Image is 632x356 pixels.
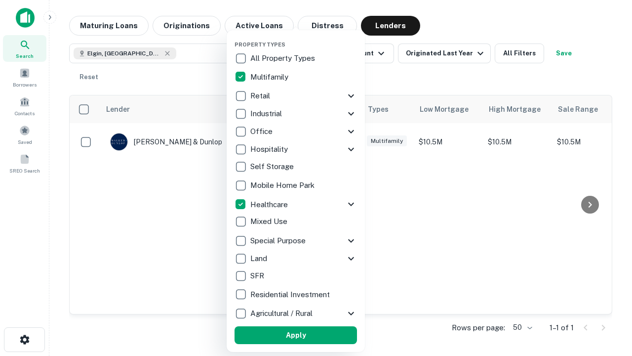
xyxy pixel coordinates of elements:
[235,140,357,158] div: Hospitality
[235,305,357,322] div: Agricultural / Rural
[235,195,357,213] div: Healthcare
[250,108,284,120] p: Industrial
[250,253,269,265] p: Land
[250,179,316,191] p: Mobile Home Park
[235,87,357,105] div: Retail
[250,235,308,247] p: Special Purpose
[250,71,290,83] p: Multifamily
[235,232,357,250] div: Special Purpose
[250,52,317,64] p: All Property Types
[250,126,275,137] p: Office
[235,42,285,47] span: Property Types
[250,289,332,301] p: Residential Investment
[235,250,357,267] div: Land
[235,123,357,140] div: Office
[250,270,266,282] p: SFR
[250,90,272,102] p: Retail
[250,199,290,211] p: Healthcare
[235,326,357,344] button: Apply
[250,308,315,319] p: Agricultural / Rural
[583,277,632,324] iframe: Chat Widget
[250,143,290,155] p: Hospitality
[250,216,289,227] p: Mixed Use
[250,161,296,173] p: Self Storage
[235,105,357,123] div: Industrial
